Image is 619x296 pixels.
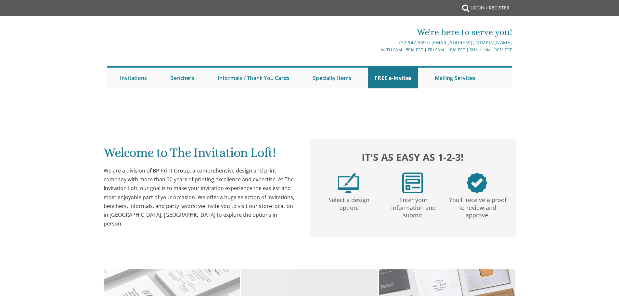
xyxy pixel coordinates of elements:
a: Mailing Services [428,68,482,88]
a: Specialty Items [306,68,358,88]
a: Invitations [113,68,153,88]
img: step3.png [467,173,487,193]
img: step2.png [402,173,423,193]
p: You'll receive a proof to review and approve. [447,193,509,219]
a: Benchers [164,68,201,88]
a: 732.947.3597 [398,39,429,45]
a: Informals / Thank You Cards [211,68,296,88]
div: We're here to serve you! [242,26,512,39]
a: [EMAIL_ADDRESS][DOMAIN_NAME] [432,39,512,45]
p: Select a design option. [318,193,380,212]
h2: It's as easy as 1-2-3! [316,150,509,164]
p: Enter your information and submit. [382,193,444,219]
a: FREE e-Invites [368,68,418,88]
div: | [242,39,512,46]
div: We are a division of BP Print Group, a comprehensive design and print company with more than 30 y... [104,166,297,228]
h1: Welcome to The Invitation Loft! [104,146,297,165]
div: M-Th 9am - 5pm EST | Fri 9am - 1pm EST | Sun 11am - 3pm EST [242,46,512,53]
img: step1.png [338,173,359,193]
